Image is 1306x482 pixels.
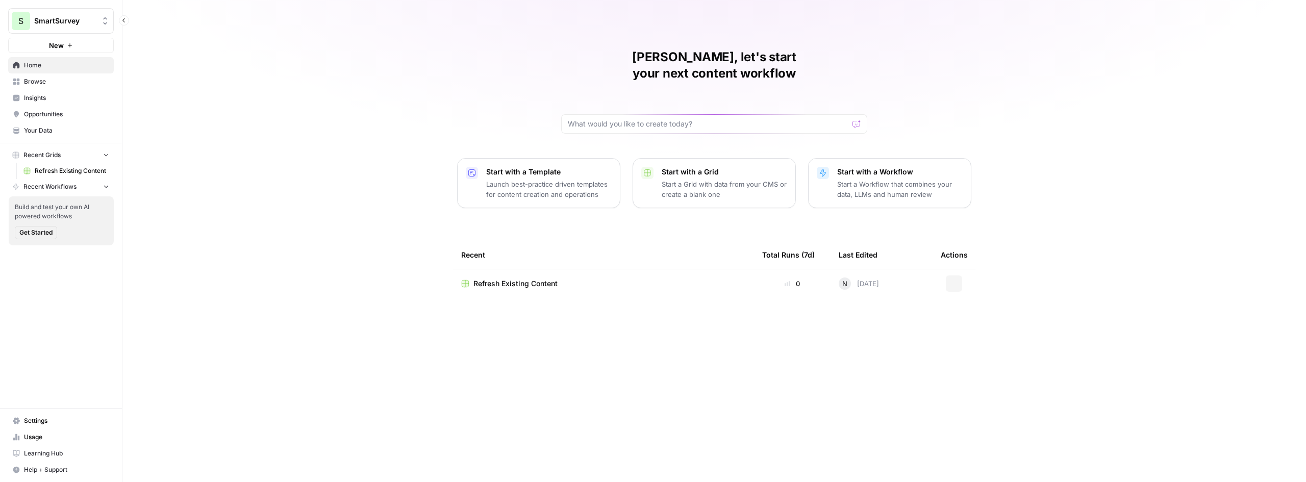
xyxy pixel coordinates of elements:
[839,277,879,290] div: [DATE]
[8,106,114,122] a: Opportunities
[941,241,968,269] div: Actions
[24,126,109,135] span: Your Data
[24,416,109,425] span: Settings
[633,158,796,208] button: Start with a GridStart a Grid with data from your CMS or create a blank one
[461,278,746,289] a: Refresh Existing Content
[24,465,109,474] span: Help + Support
[837,167,963,177] p: Start with a Workflow
[561,49,867,82] h1: [PERSON_NAME], let's start your next content workflow
[8,57,114,73] a: Home
[8,73,114,90] a: Browse
[842,278,847,289] span: N
[808,158,971,208] button: Start with a WorkflowStart a Workflow that combines your data, LLMs and human review
[15,202,108,221] span: Build and test your own AI powered workflows
[24,110,109,119] span: Opportunities
[24,449,109,458] span: Learning Hub
[24,93,109,103] span: Insights
[8,122,114,139] a: Your Data
[8,445,114,462] a: Learning Hub
[35,166,109,175] span: Refresh Existing Content
[762,278,822,289] div: 0
[15,226,57,239] button: Get Started
[19,228,53,237] span: Get Started
[568,119,848,129] input: What would you like to create today?
[8,8,114,34] button: Workspace: SmartSurvey
[839,241,877,269] div: Last Edited
[24,61,109,70] span: Home
[49,40,64,50] span: New
[19,163,114,179] a: Refresh Existing Content
[662,167,787,177] p: Start with a Grid
[8,413,114,429] a: Settings
[8,38,114,53] button: New
[662,179,787,199] p: Start a Grid with data from your CMS or create a blank one
[473,278,558,289] span: Refresh Existing Content
[23,182,77,191] span: Recent Workflows
[8,462,114,478] button: Help + Support
[8,147,114,163] button: Recent Grids
[837,179,963,199] p: Start a Workflow that combines your data, LLMs and human review
[461,241,746,269] div: Recent
[8,90,114,106] a: Insights
[457,158,620,208] button: Start with a TemplateLaunch best-practice driven templates for content creation and operations
[23,150,61,160] span: Recent Grids
[486,179,612,199] p: Launch best-practice driven templates for content creation and operations
[8,429,114,445] a: Usage
[486,167,612,177] p: Start with a Template
[8,179,114,194] button: Recent Workflows
[24,433,109,442] span: Usage
[18,15,23,27] span: S
[34,16,96,26] span: SmartSurvey
[762,241,815,269] div: Total Runs (7d)
[24,77,109,86] span: Browse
